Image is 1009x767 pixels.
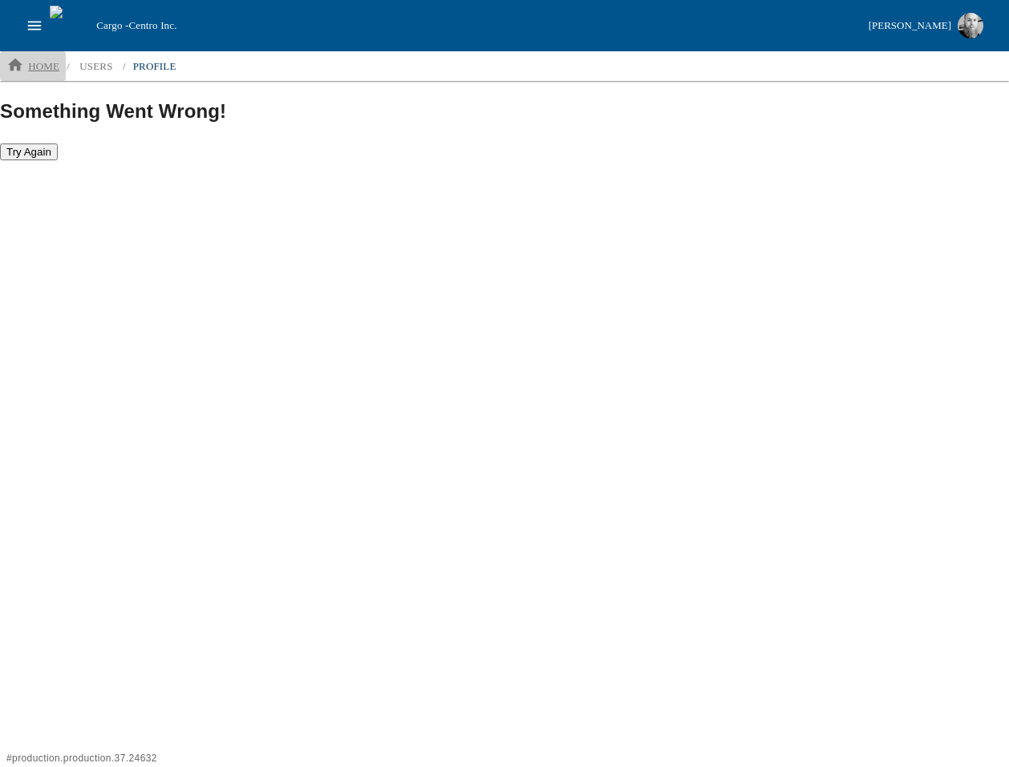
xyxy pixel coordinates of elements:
[71,54,122,79] a: users
[133,59,176,75] p: profile
[128,19,176,31] span: Centro Inc.
[127,54,183,79] a: profile
[958,13,983,38] img: Profile image
[90,18,861,34] div: Cargo -
[79,59,112,75] p: users
[19,10,50,41] button: open drawer
[67,59,70,75] li: /
[50,6,90,46] img: cargo logo
[862,8,990,43] button: [PERSON_NAME]
[123,59,126,75] li: /
[869,17,951,35] div: [PERSON_NAME]
[28,59,59,75] p: home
